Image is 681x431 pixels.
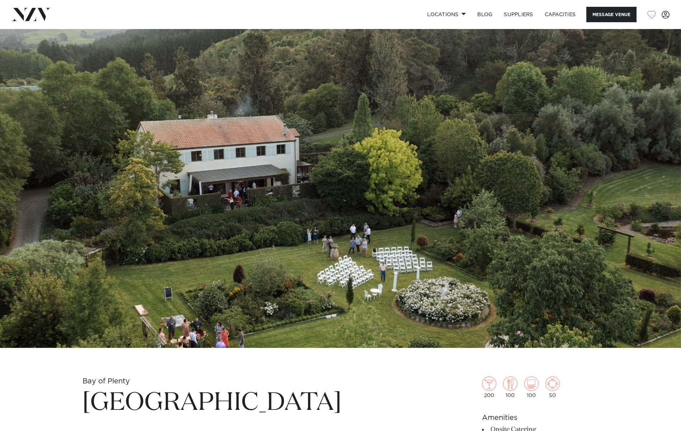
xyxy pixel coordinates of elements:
[498,7,539,22] a: SUPPLIERS
[586,7,637,22] button: Message Venue
[539,7,582,22] a: Capacities
[472,7,498,22] a: BLOG
[503,377,517,391] img: dining.png
[11,8,51,21] img: nzv-logo.png
[421,7,472,22] a: Locations
[82,378,130,385] small: Bay of Plenty
[482,377,496,391] img: cocktail.png
[482,412,599,423] h6: Amenities
[524,377,539,398] div: 100
[524,377,539,391] img: theatre.png
[482,377,496,398] div: 200
[545,377,560,398] div: 50
[545,377,560,391] img: meeting.png
[503,377,517,398] div: 100
[82,387,431,420] h1: [GEOGRAPHIC_DATA]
